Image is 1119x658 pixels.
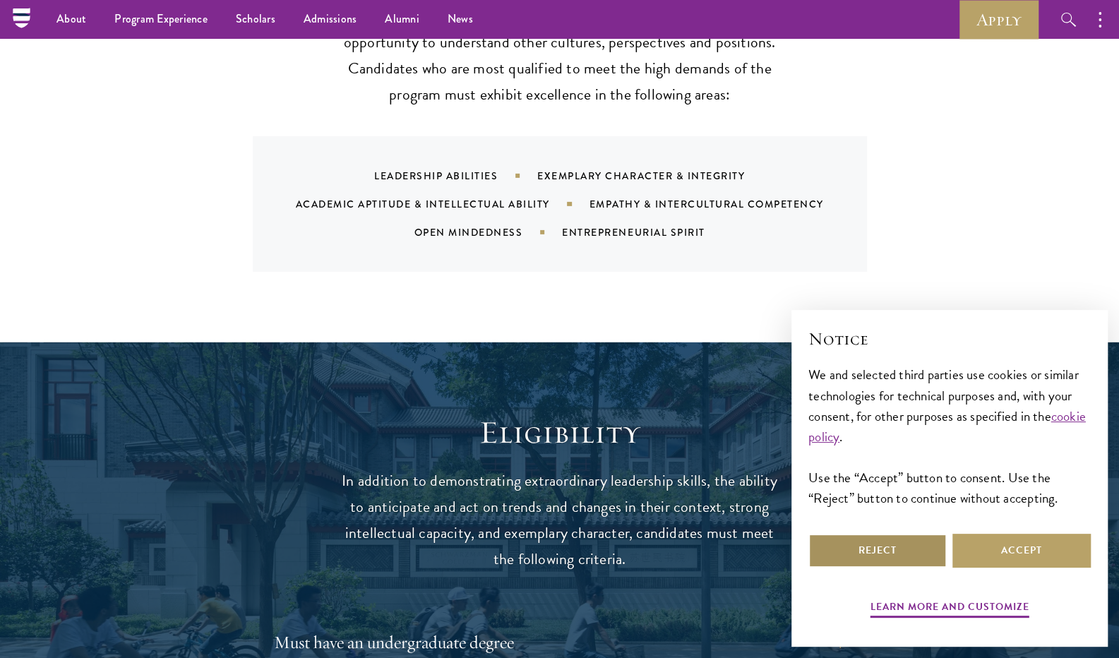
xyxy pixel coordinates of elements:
div: We and selected third parties use cookies or similar technologies for technical purposes and, wit... [808,364,1091,508]
p: In addition to demonstrating extraordinary leadership skills, the ability to anticipate and act o... [341,468,779,573]
a: cookie policy [808,406,1086,447]
div: Entrepreneurial Spirit [562,225,740,239]
h2: Eligibility [341,413,779,453]
button: Reject [808,534,947,568]
h2: Notice [808,327,1091,351]
div: Leadership Abilities [374,169,537,183]
div: Academic Aptitude & Intellectual Ability [295,197,589,211]
button: Learn more and customize [870,598,1029,620]
div: Exemplary Character & Integrity [537,169,780,183]
div: Open Mindedness [414,225,563,239]
button: Accept [952,534,1091,568]
div: Empathy & Intercultural Competency [590,197,859,211]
